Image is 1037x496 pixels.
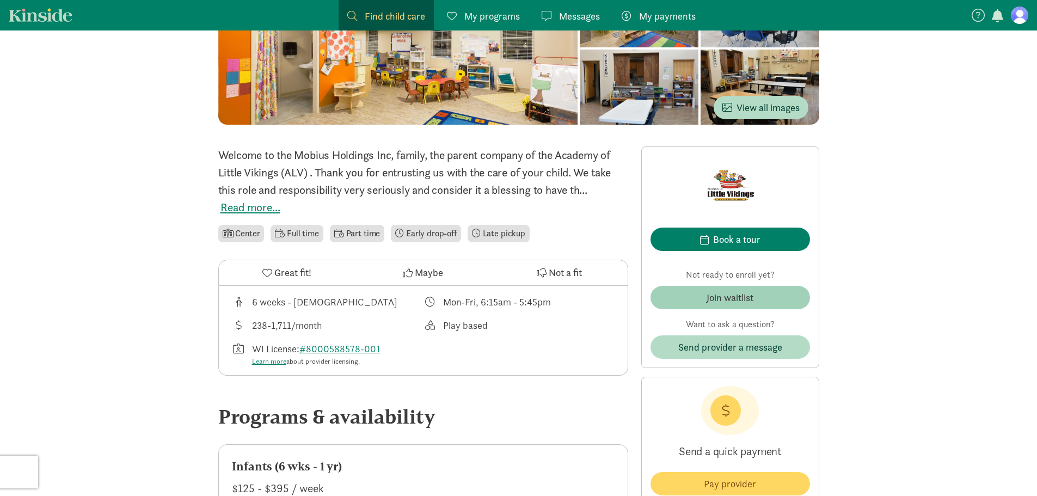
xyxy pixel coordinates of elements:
button: View all images [714,96,808,119]
p: Want to ask a question? [651,318,810,331]
div: This provider's education philosophy [423,318,615,333]
div: Age range for children that this provider cares for [232,295,424,309]
span: Maybe [415,265,443,280]
div: Infants (6 wks - 1 yr) [232,458,615,475]
li: Full time [271,225,323,242]
button: Maybe [355,260,491,285]
div: Welcome to the Mobius Holdings Inc, family, the parent company of the Academy of Little Vikings (... [218,146,628,199]
div: about provider licensing. [252,356,385,367]
button: Not a fit [491,260,627,285]
div: Programs & availability [218,402,628,431]
span: Pay provider [704,476,756,491]
p: Send a quick payment [651,435,810,468]
div: 238-1,711/month [252,318,322,333]
span: Not a fit [549,265,582,280]
span: View all images [722,100,800,115]
span: Great fit! [274,265,311,280]
span: Find child care [365,9,425,23]
a: Learn more [252,357,286,366]
div: Book a tour [713,232,760,247]
li: Part time [330,225,384,242]
div: Mon-Fri, 6:15am - 5:45pm [443,295,551,309]
button: Join waitlist [651,286,810,309]
span: My payments [639,9,696,23]
button: Send provider a message [651,335,810,359]
span: My programs [464,9,520,23]
div: Play based [443,318,488,333]
li: Center [218,225,265,242]
div: Average tuition for this program [232,318,424,333]
button: Read more... [220,199,280,216]
span: Messages [559,9,600,23]
button: Book a tour [651,228,810,251]
div: Class schedule [423,295,615,309]
li: Late pickup [468,225,530,242]
button: Great fit! [219,260,355,285]
span: Send provider a message [678,340,782,354]
p: Not ready to enroll yet? [651,268,810,281]
div: 6 weeks - [DEMOGRAPHIC_DATA] [252,295,397,309]
a: #8000588578-001 [299,342,381,355]
li: Early drop-off [391,225,461,242]
img: Provider logo [697,156,763,215]
div: License number [232,341,424,367]
a: Kinside [9,8,72,22]
div: Join waitlist [707,290,753,305]
div: WI License: [252,341,385,367]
